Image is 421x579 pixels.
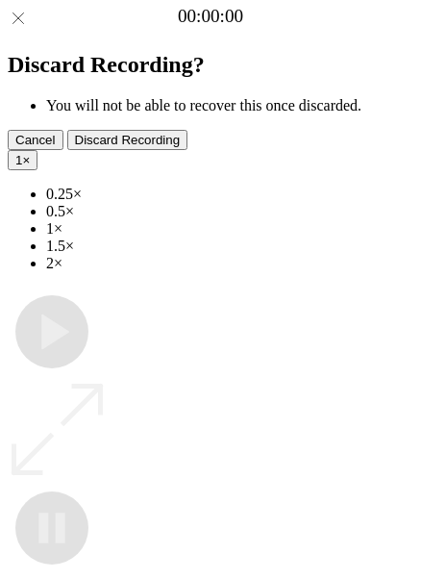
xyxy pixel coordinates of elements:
[8,130,63,150] button: Cancel
[46,238,413,255] li: 1.5×
[8,52,413,78] h2: Discard Recording?
[46,203,413,220] li: 0.5×
[178,6,243,27] a: 00:00:00
[8,150,37,170] button: 1×
[67,130,188,150] button: Discard Recording
[15,153,22,167] span: 1
[46,220,413,238] li: 1×
[46,97,413,114] li: You will not be able to recover this once discarded.
[46,186,413,203] li: 0.25×
[46,255,413,272] li: 2×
